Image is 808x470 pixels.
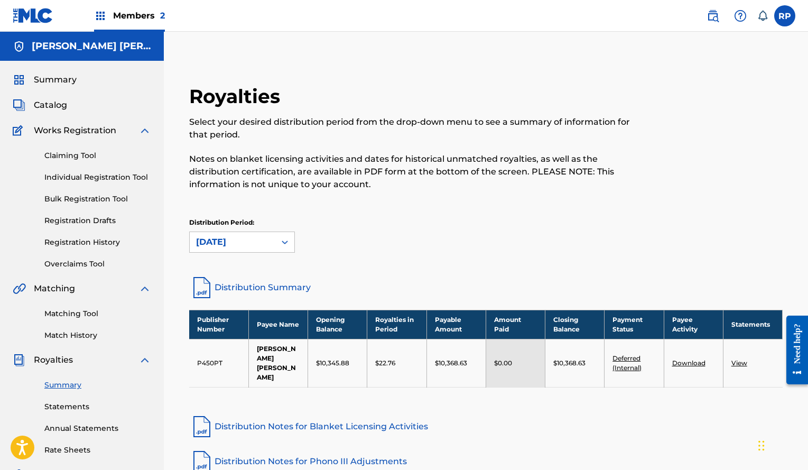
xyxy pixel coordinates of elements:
th: Publisher Number [189,310,248,339]
h5: Raymond Leandro Puente Henriquez [32,40,151,52]
h2: Royalties [189,85,285,108]
a: Deferred (Internal) [612,354,642,372]
img: Top Rightsholders [94,10,107,22]
td: [PERSON_NAME] [PERSON_NAME] [248,339,308,387]
a: Download [672,359,705,367]
img: expand [138,124,151,137]
img: search [707,10,719,22]
th: Payment Status [605,310,664,339]
img: Catalog [13,99,25,112]
a: Public Search [702,5,723,26]
a: Individual Registration Tool [44,172,151,183]
a: CatalogCatalog [13,99,67,112]
img: expand [138,354,151,366]
a: Overclaims Tool [44,259,151,270]
a: Matching Tool [44,308,151,319]
img: expand [138,282,151,295]
div: Help [730,5,751,26]
a: Rate Sheets [44,445,151,456]
td: P450PT [189,339,248,387]
a: Match History [44,330,151,341]
img: Summary [13,73,25,86]
th: Closing Balance [545,310,605,339]
span: Catalog [34,99,67,112]
th: Amount Paid [486,310,545,339]
p: $0.00 [494,358,512,368]
a: Distribution Notes for Blanket Licensing Activities [189,414,783,439]
div: Drag [758,430,765,462]
th: Payee Activity [664,310,723,339]
div: User Menu [774,5,795,26]
th: Opening Balance [308,310,367,339]
p: $10,368.63 [435,358,467,368]
a: Registration History [44,237,151,248]
a: SummarySummary [13,73,77,86]
img: MLC Logo [13,8,53,23]
span: Matching [34,282,75,295]
a: Bulk Registration Tool [44,193,151,205]
a: Summary [44,380,151,391]
iframe: Resource Center [778,308,808,393]
th: Payable Amount [426,310,486,339]
span: Summary [34,73,77,86]
p: Notes on blanket licensing activities and dates for historical unmatched royalties, as well as th... [189,153,646,191]
p: $22.76 [375,358,395,368]
a: Registration Drafts [44,215,151,226]
div: [DATE] [196,236,269,248]
span: Members [113,10,165,22]
a: Statements [44,401,151,412]
a: Claiming Tool [44,150,151,161]
span: 2 [160,11,165,21]
a: View [731,359,747,367]
p: Select your desired distribution period from the drop-down menu to see a summary of information f... [189,116,646,141]
img: Works Registration [13,124,26,137]
div: Notifications [757,11,768,21]
th: Statements [723,310,782,339]
iframe: Chat Widget [755,419,808,470]
img: pdf [189,414,215,439]
th: Royalties in Period [367,310,426,339]
a: Annual Statements [44,423,151,434]
img: distribution-summary-pdf [189,275,215,300]
p: $10,368.63 [553,358,586,368]
span: Royalties [34,354,73,366]
img: help [734,10,747,22]
img: Royalties [13,354,25,366]
th: Payee Name [248,310,308,339]
img: Accounts [13,40,25,53]
p: Distribution Period: [189,218,295,227]
img: Matching [13,282,26,295]
p: $10,345.88 [316,358,349,368]
span: Works Registration [34,124,116,137]
a: Distribution Summary [189,275,783,300]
